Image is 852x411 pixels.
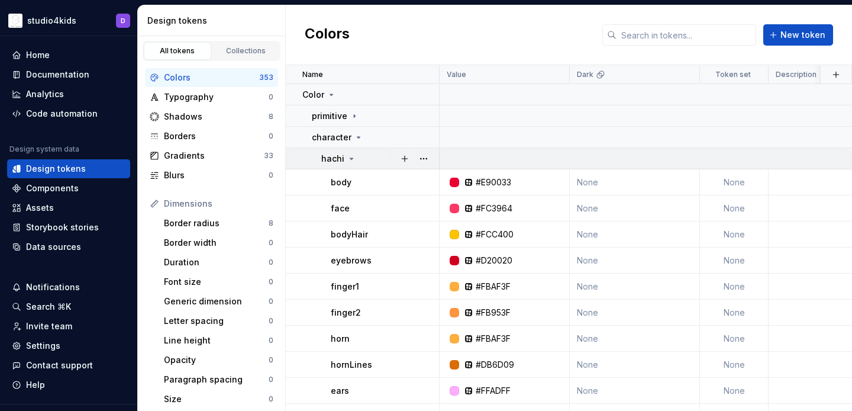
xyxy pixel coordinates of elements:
div: 0 [269,336,273,345]
p: ears [331,385,349,397]
a: Border radius8 [159,214,278,233]
div: studio4kids [27,15,76,27]
p: Value [447,70,466,79]
div: Help [26,379,45,391]
div: 0 [269,375,273,384]
div: 8 [269,219,273,228]
div: #FB953F [476,307,511,319]
div: Typography [164,91,269,103]
td: None [700,326,769,352]
div: #FBAF3F [476,281,511,293]
div: Assets [26,202,54,214]
a: Components [7,179,130,198]
td: None [570,352,700,378]
a: Font size0 [159,272,278,291]
div: #DB6D09 [476,359,514,371]
td: None [700,300,769,326]
a: Paragraph spacing0 [159,370,278,389]
div: 0 [269,394,273,404]
div: 0 [269,297,273,306]
td: None [700,248,769,274]
div: #FFADFF [476,385,511,397]
a: Home [7,46,130,65]
a: Line height0 [159,331,278,350]
p: character [312,131,351,143]
div: Borders [164,130,269,142]
button: studio4kidsD [2,8,135,33]
p: primitive [312,110,347,122]
div: Gradients [164,150,264,162]
div: Line height [164,335,269,346]
td: None [570,169,700,195]
div: Design tokens [147,15,280,27]
a: Invite team [7,317,130,336]
div: Border width [164,237,269,249]
div: Blurs [164,169,269,181]
a: Duration0 [159,253,278,272]
a: Generic dimension0 [159,292,278,311]
div: 0 [269,238,273,248]
div: Invite team [26,320,72,332]
div: Notifications [26,281,80,293]
div: Opacity [164,354,269,366]
div: 33 [264,151,273,160]
div: #E90033 [476,176,511,188]
div: 0 [269,355,273,365]
td: None [570,195,700,221]
div: Colors [164,72,259,84]
p: eyebrows [331,255,372,266]
div: 0 [269,258,273,267]
div: 0 [269,316,273,326]
input: Search in tokens... [617,24,756,46]
a: Typography0 [145,88,278,107]
a: Settings [7,336,130,355]
p: bodyHair [331,229,368,240]
div: Design tokens [26,163,86,175]
div: #FC3964 [476,203,512,214]
a: Shadows8 [145,107,278,126]
td: None [570,300,700,326]
button: New token [763,24,833,46]
p: finger1 [331,281,359,293]
div: D [121,16,125,25]
h2: Colors [305,24,350,46]
a: Data sources [7,237,130,256]
div: Generic dimension [164,296,269,307]
div: Settings [26,340,60,352]
a: Documentation [7,65,130,84]
p: horn [331,333,350,345]
td: None [570,274,700,300]
div: Shadows [164,111,269,123]
span: New token [780,29,825,41]
div: Letter spacing [164,315,269,327]
p: Name [302,70,323,79]
a: Opacity0 [159,351,278,370]
a: Borders0 [145,127,278,146]
img: f1dd3a2a-5342-4756-bcfa-e9eec4c7fc0d.png [8,14,22,28]
p: Dark [577,70,593,79]
a: Letter spacing0 [159,312,278,330]
div: Code automation [26,108,98,120]
a: Design tokens [7,159,130,178]
p: body [331,176,351,188]
div: #D20020 [476,255,512,266]
div: All tokens [148,46,207,56]
div: 0 [269,277,273,287]
td: None [700,352,769,378]
div: Contact support [26,359,93,371]
div: 0 [269,92,273,102]
a: Blurs0 [145,166,278,185]
a: Gradients33 [145,146,278,165]
div: Border radius [164,217,269,229]
div: 353 [259,73,273,82]
td: None [570,221,700,248]
td: None [570,248,700,274]
div: Size [164,393,269,405]
td: None [570,326,700,352]
div: Paragraph spacing [164,374,269,386]
div: Data sources [26,241,81,253]
div: Collections [217,46,276,56]
a: Size0 [159,390,278,409]
p: Color [302,89,324,101]
a: Analytics [7,85,130,104]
